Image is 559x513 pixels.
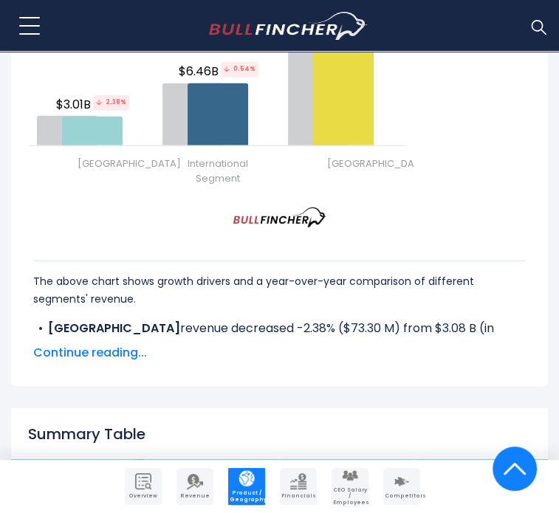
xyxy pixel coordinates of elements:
a: Company Overview [125,468,162,505]
span: International Segment [188,156,248,186]
span: 2.38% [93,95,129,111]
span: [GEOGRAPHIC_DATA] [327,156,431,171]
span: Product / Geography [230,490,264,503]
img: bullfincher logo [209,12,368,40]
span: CEO Salary / Employees [333,487,367,506]
span: $3.01B [56,95,131,114]
th: 2024 [414,459,548,496]
span: Revenue [178,493,212,499]
th: 2022 [145,459,280,496]
a: Company Competitors [383,468,420,505]
h2: Summary Table [11,425,548,443]
p: The above chart shows growth drivers and a year-over-year comparison of different segments' revenue. [33,272,526,308]
b: [GEOGRAPHIC_DATA] [48,320,180,337]
span: Competitors [385,493,419,499]
span: $6.46B [179,62,261,80]
a: Company Employees [332,468,368,505]
span: Financials [281,493,315,499]
span: Continue reading... [33,344,526,362]
a: Company Revenue [176,468,213,505]
li: revenue decreased -2.38% ($73.30 M) from $3.08 B (in [DATE]) to $3.01 B (in [DATE]). [33,320,526,355]
th: 2023 [280,459,414,496]
span: 0.54% [221,62,258,78]
span: Overview [126,493,160,499]
a: Company Product/Geography [228,468,265,505]
span: [GEOGRAPHIC_DATA] [78,156,181,171]
a: Go to homepage [209,12,368,40]
th: Region [11,459,145,496]
a: Company Financials [280,468,317,505]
